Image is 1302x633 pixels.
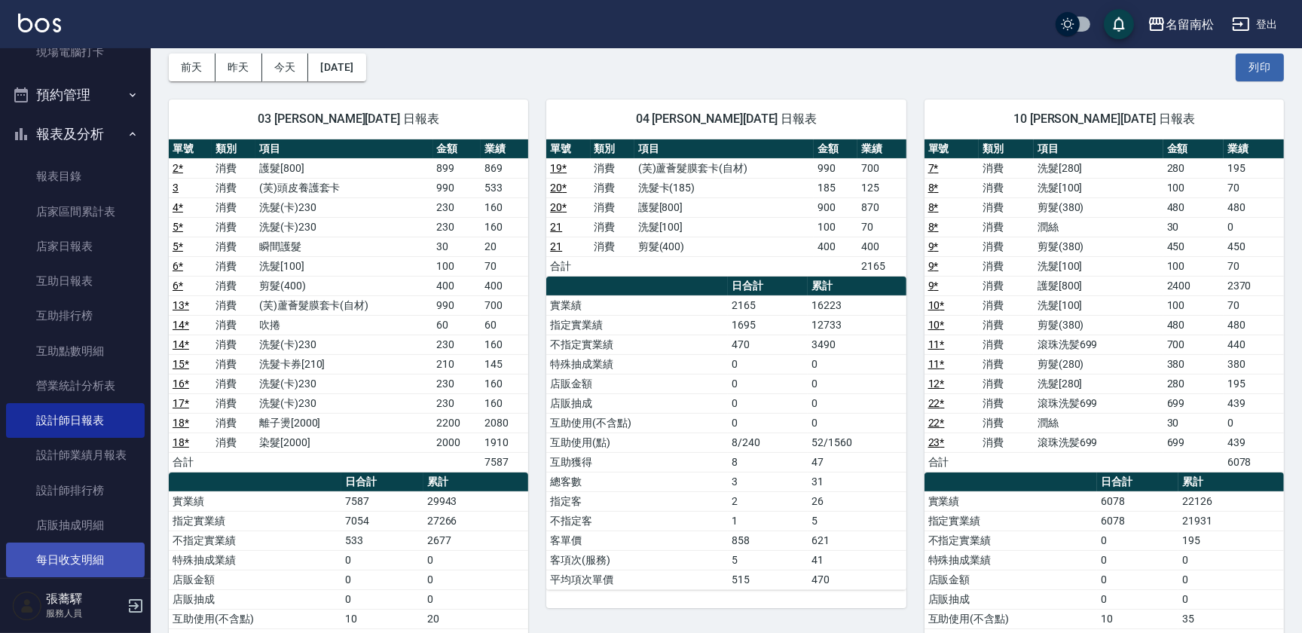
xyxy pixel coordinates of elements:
th: 累計 [808,277,906,296]
td: 1 [728,511,808,531]
td: 0 [341,589,423,609]
td: 35 [1178,609,1284,628]
td: 450 [1163,237,1224,256]
td: (芙)頭皮養護套卡 [255,178,433,197]
td: 1910 [481,433,528,452]
th: 類別 [212,139,255,159]
th: 單號 [925,139,980,159]
a: 營業統計分析表 [6,368,145,403]
td: 消費 [212,217,255,237]
td: 消費 [212,433,255,452]
a: 設計師業績月報表 [6,438,145,472]
td: 2400 [1163,276,1224,295]
td: 0 [808,354,906,374]
td: 280 [1163,158,1224,178]
td: 160 [481,217,528,237]
td: 剪髮(380) [1034,315,1163,335]
a: 互助點數明細 [6,334,145,368]
td: 6078 [1097,511,1179,531]
td: 剪髮(400) [634,237,815,256]
td: 160 [481,197,528,217]
td: 0 [728,354,808,374]
td: 洗髮[280] [1034,158,1163,178]
td: 20 [481,237,528,256]
td: 洗髮(卡)230 [255,335,433,354]
td: 100 [433,256,481,276]
button: 名留南松 [1142,9,1220,40]
h5: 張蕎驛 [46,592,123,607]
td: 400 [814,237,857,256]
td: 消費 [212,237,255,256]
td: 消費 [979,295,1034,315]
th: 日合計 [341,472,423,492]
td: 10 [341,609,423,628]
td: 870 [857,197,906,217]
td: 染髮[2000] [255,433,433,452]
td: 洗髮[100] [1034,178,1163,197]
button: save [1104,9,1134,39]
td: 離子燙[2000] [255,413,433,433]
img: Person [12,591,42,621]
td: 30 [433,237,481,256]
td: 29943 [423,491,529,511]
table: a dense table [546,277,906,590]
td: 護髮[800] [1034,276,1163,295]
td: 0 [1097,589,1179,609]
td: 店販金額 [169,570,341,589]
td: 實業績 [169,491,341,511]
td: 60 [433,315,481,335]
td: 0 [423,570,529,589]
td: 滾珠洗髪699 [1034,393,1163,413]
td: 消費 [212,413,255,433]
td: 消費 [979,237,1034,256]
td: 互助使用(不含點) [925,609,1097,628]
td: 5 [728,550,808,570]
td: 消費 [212,178,255,197]
th: 業績 [1224,139,1284,159]
a: 店販抽成明細 [6,508,145,543]
td: 699 [1163,393,1224,413]
td: 12733 [808,315,906,335]
table: a dense table [169,139,528,472]
td: 消費 [979,197,1034,217]
td: 100 [1163,178,1224,197]
td: 380 [1224,354,1284,374]
button: 今天 [262,54,309,81]
td: 400 [857,237,906,256]
th: 日合計 [728,277,808,296]
td: 護髮[800] [255,158,433,178]
td: 2080 [481,413,528,433]
td: 400 [481,276,528,295]
td: 6078 [1097,491,1179,511]
td: 280 [1163,374,1224,393]
td: 470 [808,570,906,589]
td: 2165 [857,256,906,276]
button: 昨天 [215,54,262,81]
td: 0 [728,374,808,393]
td: 7054 [341,511,423,531]
td: 0 [341,550,423,570]
a: 21 [550,221,562,233]
td: 店販抽成 [169,589,341,609]
th: 項目 [634,139,815,159]
td: 0 [423,589,529,609]
td: 不指定實業績 [546,335,728,354]
td: 8 [728,452,808,472]
td: 450 [1224,237,1284,256]
a: 設計師日報表 [6,403,145,438]
td: 消費 [212,197,255,217]
td: 2370 [1224,276,1284,295]
td: 0 [1178,589,1284,609]
td: 店販金額 [925,570,1097,589]
td: 特殊抽成業績 [925,550,1097,570]
td: 2 [728,491,808,511]
td: 0 [808,374,906,393]
span: 10 [PERSON_NAME][DATE] 日報表 [943,112,1266,127]
td: 20 [423,609,529,628]
td: 480 [1224,315,1284,335]
td: 0 [728,413,808,433]
td: 26 [808,491,906,511]
td: 合計 [925,452,980,472]
td: 指定客 [546,491,728,511]
td: 指定實業績 [169,511,341,531]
